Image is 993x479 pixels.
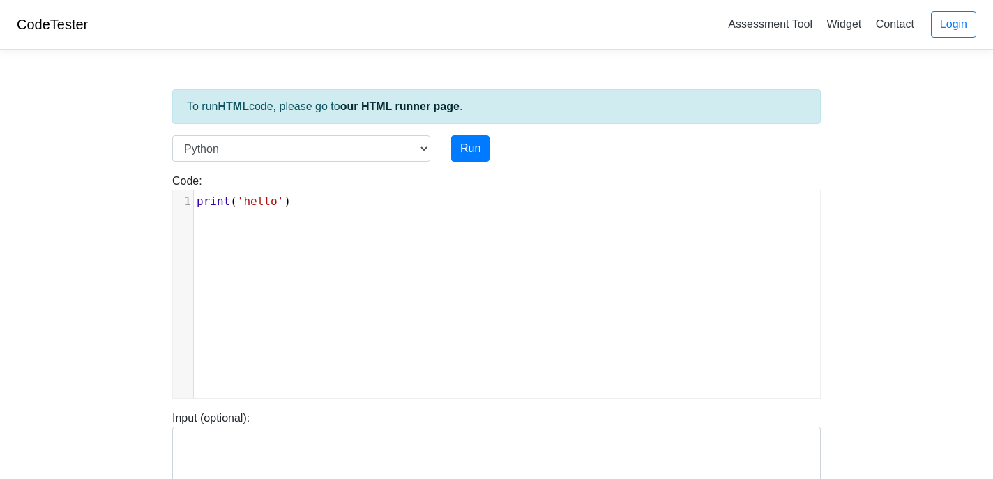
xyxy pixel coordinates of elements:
[340,100,460,112] a: our HTML runner page
[218,100,248,112] strong: HTML
[172,89,821,124] div: To run code, please go to .
[197,195,230,208] span: print
[931,11,976,38] a: Login
[162,173,831,399] div: Code:
[173,193,193,210] div: 1
[17,17,88,32] a: CodeTester
[451,135,490,162] button: Run
[870,13,920,36] a: Contact
[237,195,284,208] span: 'hello'
[722,13,818,36] a: Assessment Tool
[821,13,867,36] a: Widget
[197,195,291,208] span: ( )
